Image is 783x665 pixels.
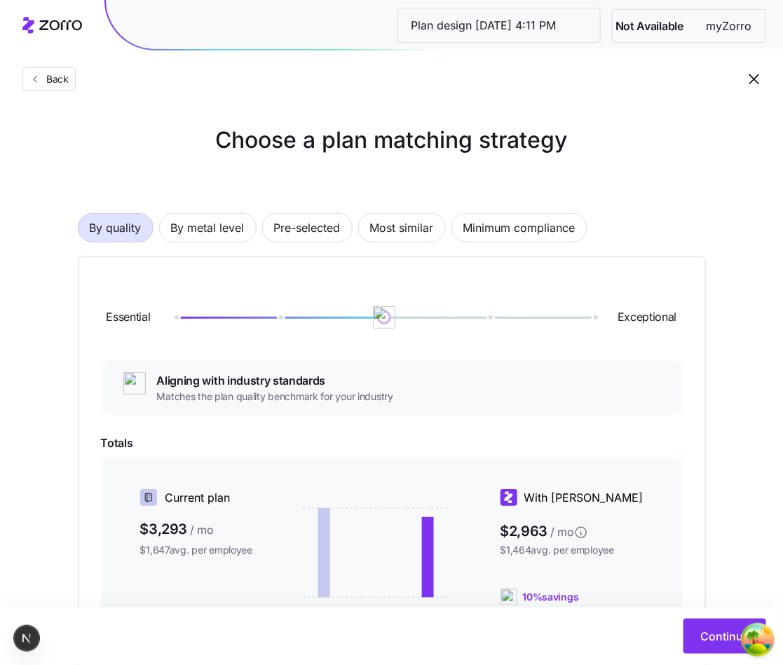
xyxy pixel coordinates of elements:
[140,518,253,540] span: $3,293
[90,214,142,242] span: By quality
[41,72,69,86] span: Back
[618,308,676,326] span: Exceptional
[140,543,253,557] span: $1,647 avg. per employee
[101,434,683,452] span: Totals
[695,18,763,35] span: myZorro
[123,372,146,395] img: ai-icon.png
[107,308,151,326] span: Essential
[451,213,587,242] button: Minimum compliance
[262,213,353,242] button: Pre-selected
[157,372,393,390] span: Aligning with industry standards
[501,489,644,507] div: With [PERSON_NAME]
[22,67,76,91] button: Back
[523,590,579,604] span: 10% savings
[78,213,154,242] button: By quality
[358,213,446,242] button: Most similar
[370,214,434,242] span: Most similar
[700,628,749,645] span: Continue
[159,213,257,242] button: By metal level
[744,626,772,654] button: Open Tanstack query devtools
[550,523,574,541] span: / mo
[501,589,517,605] img: ai-icon.png
[157,390,393,404] span: Matches the plan quality benchmark for your industry
[615,18,683,35] span: Not Available
[463,214,576,242] span: Minimum compliance
[44,123,740,157] h1: Choose a plan matching strategy
[501,543,644,557] span: $1,464 avg. per employee
[190,521,214,539] span: / mo
[140,489,253,507] div: Current plan
[274,214,341,242] span: Pre-selected
[683,619,766,654] button: Continue
[171,214,245,242] span: By metal level
[501,518,644,540] span: $2,963
[373,306,395,329] img: ai-icon.png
